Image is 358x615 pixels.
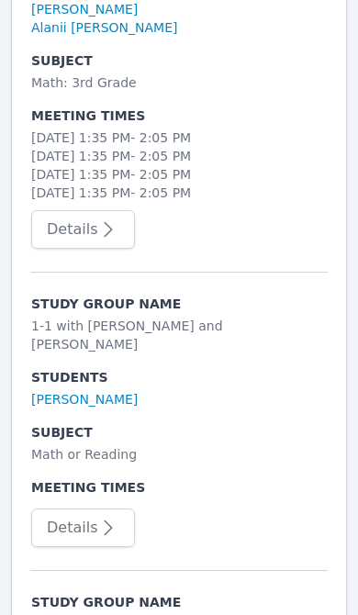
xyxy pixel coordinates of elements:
span: Study Group Name [31,593,327,611]
span: Meeting Times [31,106,327,125]
div: 1-1 with [PERSON_NAME] and [PERSON_NAME] [31,317,327,353]
span: Study Group Name [31,295,327,313]
span: Subject [31,423,327,442]
tr: Study Group Name1-1 with [PERSON_NAME] and [PERSON_NAME]Students[PERSON_NAME]SubjectMath or Readi... [30,273,328,571]
button: Details [31,509,135,547]
button: Details [31,210,135,249]
a: Alanii [PERSON_NAME] [31,18,177,37]
li: [DATE] 1:35 PM - 2:05 PM [31,147,327,165]
a: [PERSON_NAME] [31,390,138,408]
span: Subject [31,51,327,70]
div: Math: 3rd Grade [31,73,327,92]
li: [DATE] 1:35 PM - 2:05 PM [31,129,327,147]
span: Students [31,368,327,386]
li: [DATE] 1:35 PM - 2:05 PM [31,184,327,202]
li: [DATE] 1:35 PM - 2:05 PM [31,165,327,184]
div: Math or Reading [31,445,327,464]
span: Meeting Times [31,478,327,497]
